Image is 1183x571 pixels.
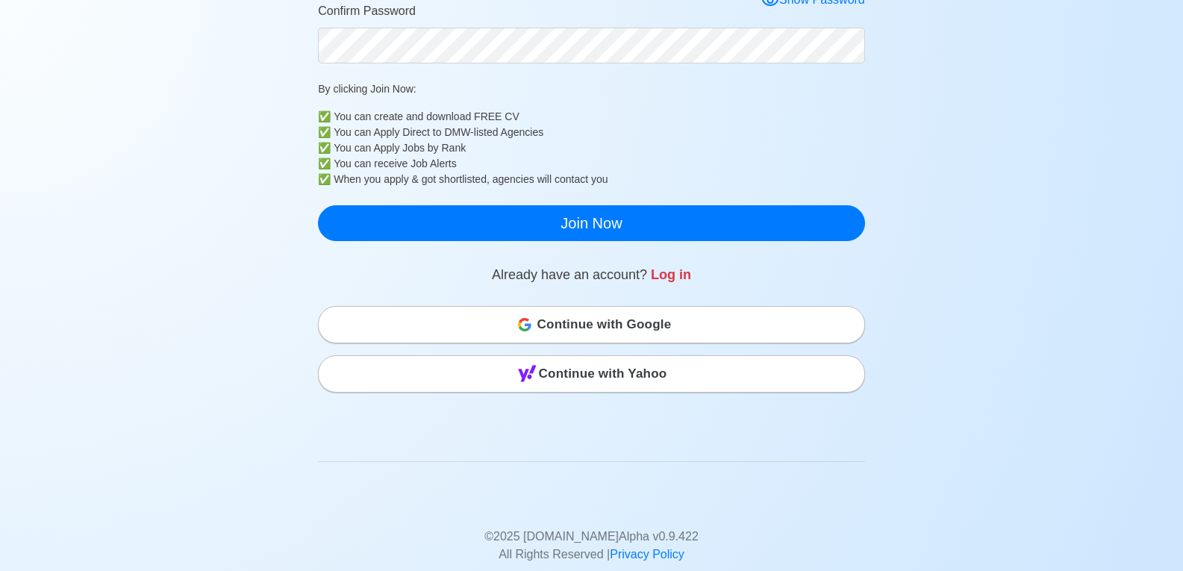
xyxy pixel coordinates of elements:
button: Continue with Yahoo [318,355,865,393]
b: ✅ [318,140,331,156]
div: When you apply & got shortlisted, agencies will contact you [334,172,865,187]
span: Continue with Google [537,310,672,340]
b: ✅ [318,125,331,140]
div: You can create and download FREE CV [334,109,865,125]
p: By clicking Join Now: [318,81,865,97]
span: Continue with Yahoo [539,359,667,389]
a: Log in [651,267,691,282]
button: Continue with Google [318,306,865,343]
div: You can Apply Direct to DMW-listed Agencies [334,125,865,140]
span: Confirm Password [318,4,416,17]
b: ✅ [318,109,331,125]
div: You can Apply Jobs by Rank [334,140,865,156]
p: © 2025 [DOMAIN_NAME] Alpha v 0.9.422 All Rights Reserved | [329,510,854,564]
p: Already have an account? [318,265,865,285]
a: Privacy Policy [610,548,684,561]
div: You can receive Job Alerts [334,156,865,172]
b: ✅ [318,156,331,172]
b: ✅ [318,172,331,187]
button: Join Now [318,205,865,241]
